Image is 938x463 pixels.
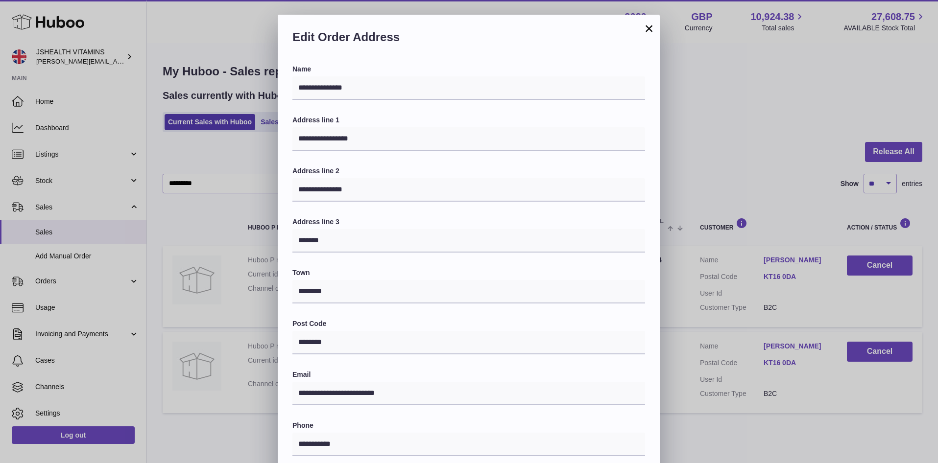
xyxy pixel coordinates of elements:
label: Address line 1 [292,116,645,125]
h2: Edit Order Address [292,29,645,50]
label: Post Code [292,319,645,328]
label: Name [292,65,645,74]
button: × [643,23,655,34]
label: Phone [292,421,645,430]
label: Address line 3 [292,217,645,227]
label: Email [292,370,645,379]
label: Address line 2 [292,166,645,176]
label: Town [292,268,645,278]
